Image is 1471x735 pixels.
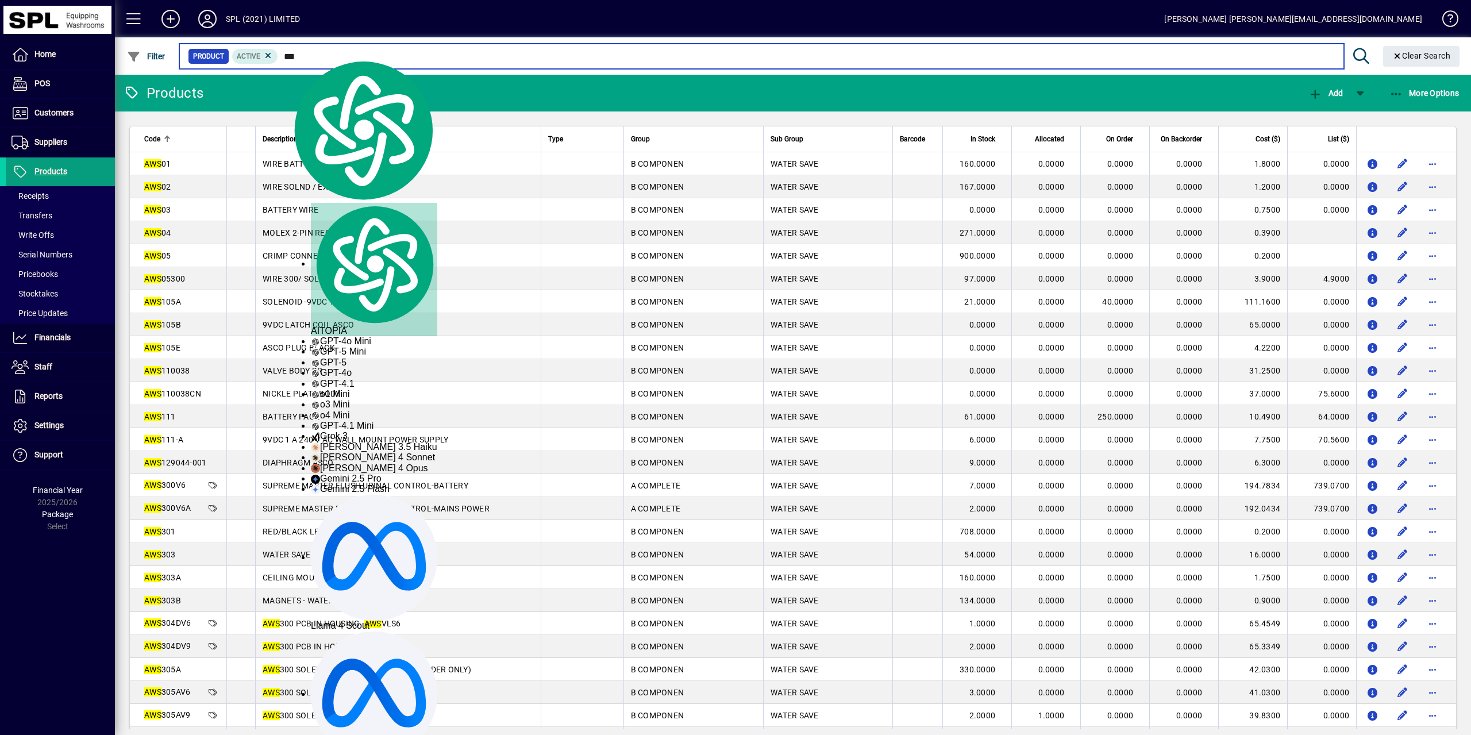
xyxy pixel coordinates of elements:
span: 0.0000 [1038,251,1065,260]
span: Description [263,133,298,145]
a: Staff [6,353,115,382]
a: Receipts [6,186,115,206]
span: BATTERY WIRE [263,205,318,214]
img: gemini-20-flash.svg [311,485,320,494]
div: Type [548,133,616,145]
div: In Stock [950,133,1006,145]
a: Pricebooks [6,264,115,284]
button: Profile [189,9,226,29]
em: AWS [144,228,161,237]
button: Edit [1393,476,1412,495]
span: 105E [144,343,180,352]
a: Financials [6,324,115,352]
td: 0.0000 [1287,313,1356,336]
button: Edit [1393,453,1412,472]
button: More options [1423,315,1442,334]
span: WIRE BATT / PCB [263,159,327,168]
button: More options [1423,476,1442,495]
span: Reports [34,391,63,401]
td: 0.0000 [1287,175,1356,198]
button: Edit [1393,293,1412,311]
span: 250.0000 [1098,412,1133,421]
div: Group [631,133,757,145]
button: More options [1423,614,1442,633]
span: WATER SAVE [771,412,819,421]
div: o3 Mini [311,399,437,410]
span: Stocktakes [11,289,58,298]
span: B COMPONEN [631,389,684,398]
span: 0.0000 [1038,228,1065,237]
span: 0.0000 [1038,159,1065,168]
td: 0.0000 [1287,152,1356,175]
a: Write Offs [6,225,115,245]
button: More options [1423,430,1442,449]
em: AWS [144,458,161,467]
div: GPT-4o [311,368,437,378]
button: More options [1423,683,1442,702]
span: WATER SAVE [771,297,819,306]
div: [PERSON_NAME] 3.5 Haiku [311,442,437,452]
img: logo.svg [311,203,437,326]
span: 05300 [144,274,185,283]
div: o1 Mini [311,389,437,399]
em: AWS [144,320,161,329]
td: 31.2500 [1218,359,1287,382]
td: 37.0000 [1218,382,1287,405]
span: 0.0000 [1107,435,1134,444]
span: 0.0000 [1176,366,1203,375]
span: 9VDC LATCH COIL ASCO [263,320,354,329]
span: Allocated [1035,133,1064,145]
span: 0.0000 [1176,274,1203,283]
button: More options [1423,178,1442,196]
span: WATER SAVE [771,343,819,352]
td: 64.0000 [1287,405,1356,428]
span: Product [193,51,224,62]
a: Knowledge Base [1434,2,1457,40]
span: 21.0000 [964,297,995,306]
button: Edit [1393,178,1412,196]
button: Edit [1393,201,1412,219]
span: 111 [144,412,176,421]
td: 0.0000 [1287,451,1356,474]
td: 4.2200 [1218,336,1287,359]
td: 0.0000 [1287,336,1356,359]
button: Filter [124,46,168,67]
button: Edit [1393,614,1412,633]
span: MOLEX 2-PIN RECEPTACLE HOUSING [263,228,403,237]
td: 75.6000 [1287,382,1356,405]
td: 3.9000 [1218,267,1287,290]
img: gpt-black.svg [311,379,320,388]
button: Edit [1393,545,1412,564]
div: GPT-5 Mini [311,347,437,357]
td: 7.7500 [1218,428,1287,451]
td: 0.0000 [1287,290,1356,313]
span: 160.0000 [960,159,995,168]
span: On Order [1106,133,1133,145]
button: Edit [1393,247,1412,265]
span: 9VDC 1 A 240 V AC WALL MOUNT POWER SUPPLY [263,435,448,444]
span: DIAPHRAGM ASCO [263,458,334,467]
span: Transfers [11,211,52,220]
button: Clear [1383,46,1460,67]
span: VALVE BODY DR [263,366,322,375]
span: Pricebooks [11,270,58,279]
span: Sub Group [771,133,803,145]
img: gemini-15-pro.svg [311,475,320,484]
div: GPT-4o Mini [311,336,437,347]
button: Add [1306,83,1346,103]
a: Stocktakes [6,284,115,303]
em: AWS [144,274,161,283]
span: B COMPONEN [631,366,684,375]
span: WATER SAVE [771,435,819,444]
div: AITOPIA [311,203,437,336]
span: B COMPONEN [631,412,684,421]
span: BATTERY PACK [263,412,319,421]
button: More options [1423,545,1442,564]
span: 0.0000 [1176,412,1203,421]
span: Barcode [900,133,925,145]
span: Clear Search [1392,51,1451,60]
span: 61.0000 [964,412,995,421]
button: Edit [1393,683,1412,702]
a: POS [6,70,115,98]
span: B COMPONEN [631,320,684,329]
